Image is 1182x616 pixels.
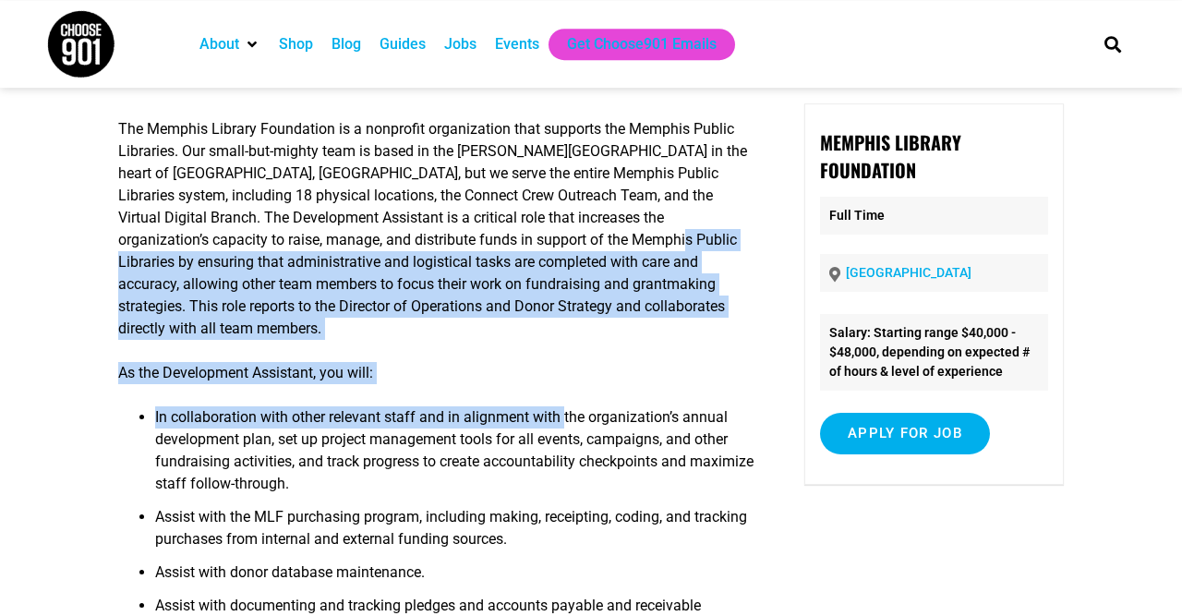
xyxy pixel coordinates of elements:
[495,33,539,55] a: Events
[820,314,1048,391] li: Salary: Starting range $40,000 - $48,000, depending on expected # of hours & level of experience
[279,33,313,55] a: Shop
[444,33,476,55] a: Jobs
[190,29,1073,60] nav: Main nav
[199,33,239,55] a: About
[118,118,757,340] p: The Memphis Library Foundation is a nonprofit organization that supports the Memphis Public Libra...
[380,33,426,55] a: Guides
[332,33,361,55] a: Blog
[155,506,757,562] li: Assist with the MLF purchasing program, including making, receipting, coding, and tracking purcha...
[567,33,717,55] a: Get Choose901 Emails
[820,413,990,454] input: Apply for job
[1098,29,1128,59] div: Search
[155,562,757,595] li: Assist with donor database maintenance.
[118,362,757,384] p: As the Development Assistant, you will:
[820,128,961,184] strong: Memphis Library Foundation
[190,29,270,60] div: About
[155,406,757,506] li: In collaboration with other relevant staff and in alignment with the organization’s annual develo...
[846,265,971,280] a: [GEOGRAPHIC_DATA]
[820,197,1048,235] p: Full Time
